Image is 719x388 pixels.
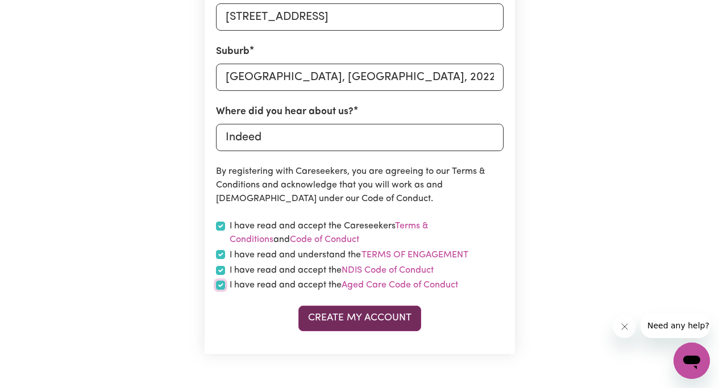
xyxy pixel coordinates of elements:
button: Create My Account [298,306,421,331]
a: Aged Care Code of Conduct [342,281,458,290]
iframe: Close message [613,315,636,338]
button: I have read and understand the [361,248,469,262]
a: NDIS Code of Conduct [342,266,434,275]
label: Where did you hear about us? [216,105,354,119]
iframe: Button to launch messaging window [674,343,710,379]
label: I have read and accept the [230,264,434,277]
label: I have read and accept the Careseekers and [230,219,504,247]
label: I have read and understand the [230,248,469,262]
input: e.g. Google, word of mouth etc. [216,124,504,151]
iframe: Message from company [641,313,710,338]
label: Suburb [216,44,250,59]
input: e.g. North Bondi, New South Wales [216,64,504,91]
input: e.g. 221B Victoria St [216,3,504,31]
a: Code of Conduct [290,235,359,244]
p: By registering with Careseekers, you are agreeing to our Terms & Conditions and acknowledge that ... [216,165,504,206]
label: I have read and accept the [230,278,458,292]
